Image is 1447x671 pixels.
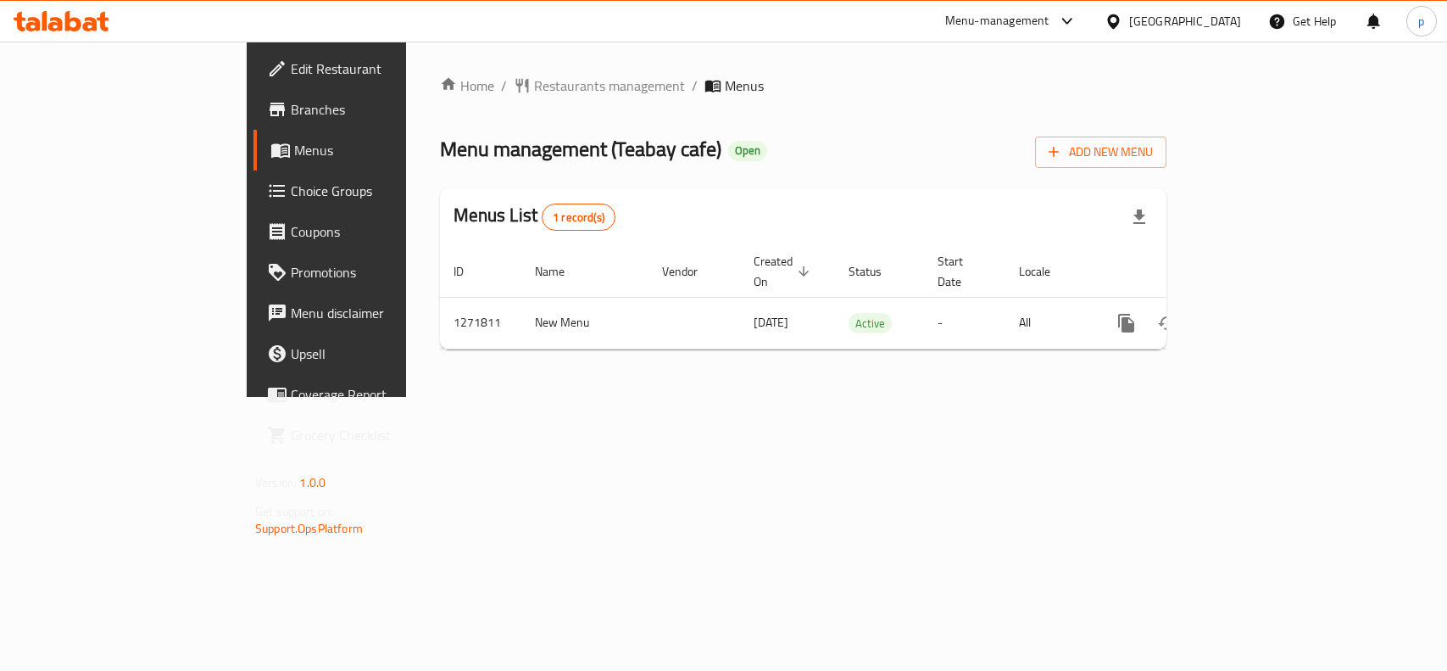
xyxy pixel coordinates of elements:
[253,130,488,171] a: Menus
[1005,297,1093,349] td: All
[662,261,720,282] span: Vendor
[938,251,985,292] span: Start Date
[692,75,698,96] li: /
[299,472,326,494] span: 1.0.0
[849,313,892,333] div: Active
[1019,261,1072,282] span: Locale
[253,171,488,211] a: Choice Groups
[253,48,488,89] a: Edit Restaurant
[725,75,764,96] span: Menus
[754,251,815,292] span: Created On
[1119,197,1160,238] div: Export file
[728,141,767,161] div: Open
[253,89,488,130] a: Branches
[253,374,488,415] a: Coverage Report
[255,472,297,494] span: Version:
[535,261,587,282] span: Name
[1049,142,1153,163] span: Add New Menu
[440,75,1166,96] nav: breadcrumb
[291,262,475,282] span: Promotions
[291,344,475,364] span: Upsell
[253,333,488,374] a: Upsell
[849,314,892,333] span: Active
[543,210,615,226] span: 1 record(s)
[1035,137,1166,168] button: Add New Menu
[1147,303,1188,344] button: Change Status
[924,297,1005,349] td: -
[291,425,475,445] span: Grocery Checklist
[291,99,475,120] span: Branches
[440,130,721,168] span: Menu management ( Teabay cafe )
[521,297,648,349] td: New Menu
[454,203,615,231] h2: Menus List
[255,517,363,540] a: Support.OpsPlatform
[501,75,507,96] li: /
[1418,12,1424,31] span: p
[253,415,488,456] a: Grocery Checklist
[291,221,475,242] span: Coupons
[253,252,488,293] a: Promotions
[291,384,475,405] span: Coverage Report
[754,311,788,333] span: [DATE]
[454,261,486,282] span: ID
[728,143,767,158] span: Open
[542,204,615,231] div: Total records count
[1106,303,1147,344] button: more
[294,140,475,160] span: Menus
[534,75,685,96] span: Restaurants management
[514,75,685,96] a: Restaurants management
[945,11,1049,31] div: Menu-management
[253,211,488,252] a: Coupons
[1093,246,1283,298] th: Actions
[849,261,904,282] span: Status
[291,59,475,79] span: Edit Restaurant
[291,303,475,323] span: Menu disclaimer
[253,293,488,333] a: Menu disclaimer
[291,181,475,201] span: Choice Groups
[1129,12,1241,31] div: [GEOGRAPHIC_DATA]
[255,500,333,523] span: Get support on:
[440,246,1283,349] table: enhanced table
